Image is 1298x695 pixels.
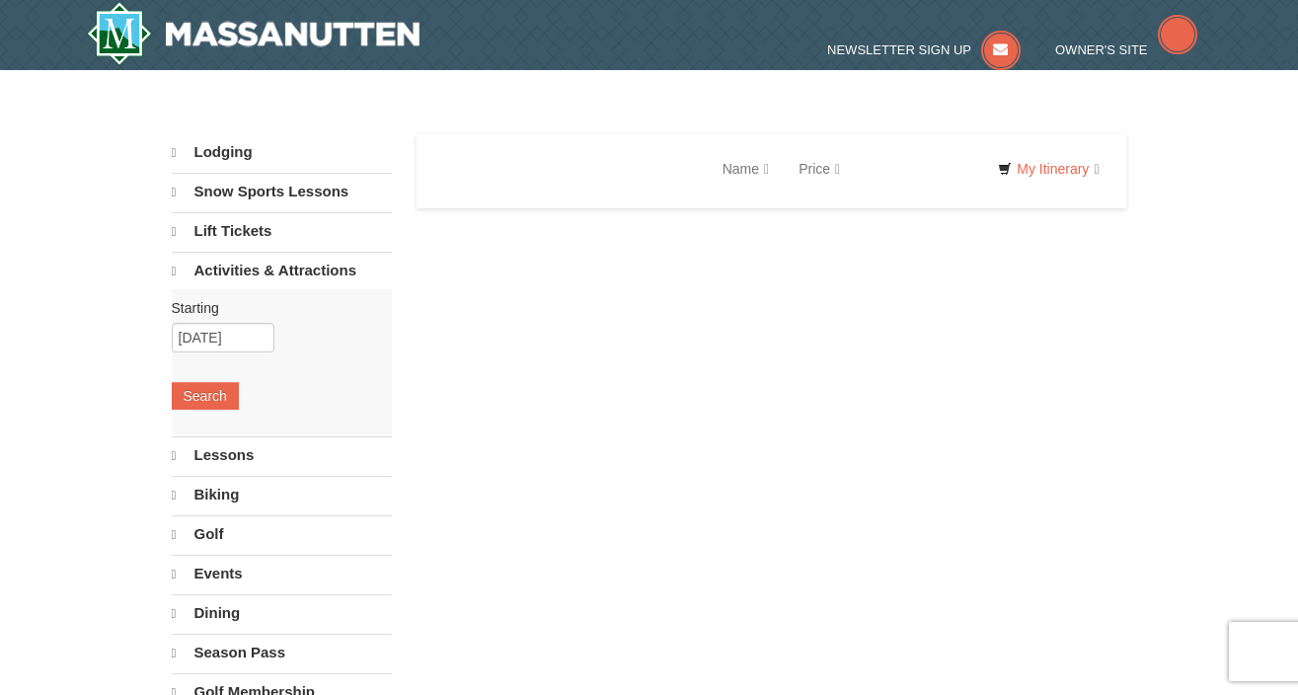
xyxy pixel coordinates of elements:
a: Snow Sports Lessons [172,173,392,210]
a: Golf [172,515,392,553]
a: Biking [172,476,392,513]
a: Owner's Site [1055,42,1197,57]
a: Events [172,555,392,592]
img: Massanutten Resort Logo [87,2,420,65]
a: Newsletter Sign Up [827,42,1021,57]
label: Starting [172,298,377,318]
a: Season Pass [172,634,392,671]
a: Dining [172,594,392,632]
a: Activities & Attractions [172,252,392,289]
a: Name [708,149,784,189]
button: Search [172,382,239,410]
span: Newsletter Sign Up [827,42,971,57]
a: Lift Tickets [172,212,392,250]
a: My Itinerary [985,154,1111,184]
a: Price [784,149,855,189]
a: Lessons [172,436,392,474]
a: Massanutten Resort [87,2,420,65]
span: Owner's Site [1055,42,1148,57]
a: Lodging [172,134,392,171]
